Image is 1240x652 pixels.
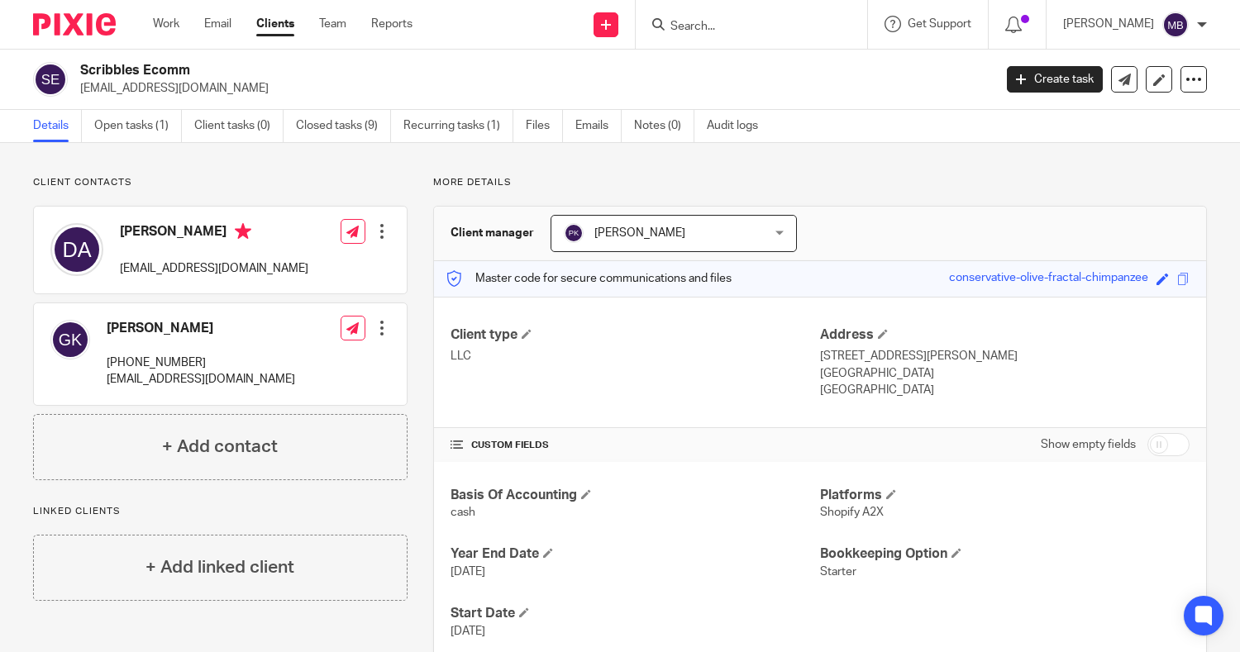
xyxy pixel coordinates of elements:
h4: Platforms [820,487,1190,504]
a: Client tasks (0) [194,110,284,142]
a: Reports [371,16,413,32]
p: [EMAIL_ADDRESS][DOMAIN_NAME] [120,260,308,277]
h2: Scribbles Ecomm [80,62,802,79]
div: conservative-olive-fractal-chimpanzee [949,269,1148,288]
a: Open tasks (1) [94,110,182,142]
a: Email [204,16,231,32]
span: cash [451,507,475,518]
h4: [PERSON_NAME] [120,223,308,244]
h4: + Add linked client [145,554,294,580]
p: [EMAIL_ADDRESS][DOMAIN_NAME] [80,80,982,97]
span: Starter [820,566,856,578]
img: svg%3E [564,223,584,243]
a: Details [33,110,82,142]
a: Clients [256,16,294,32]
p: [PERSON_NAME] [1063,16,1154,32]
label: Show empty fields [1041,436,1136,453]
h4: Basis Of Accounting [451,487,820,504]
span: [DATE] [451,566,485,578]
input: Search [669,20,818,35]
img: Pixie [33,13,116,36]
a: Team [319,16,346,32]
h4: + Add contact [162,434,278,459]
p: [PHONE_NUMBER] [107,355,295,371]
p: [GEOGRAPHIC_DATA] [820,382,1190,398]
p: LLC [451,348,820,364]
h4: Client type [451,326,820,344]
h3: Client manager [451,225,534,241]
span: Get Support [908,18,971,30]
a: Audit logs [707,110,770,142]
img: svg%3E [50,320,90,359]
h4: CUSTOM FIELDS [451,439,820,452]
a: Emails [575,110,622,142]
p: More details [433,176,1207,189]
a: Create task [1007,66,1103,93]
img: svg%3E [33,62,68,97]
a: Recurring tasks (1) [403,110,513,142]
p: [STREET_ADDRESS][PERSON_NAME] [820,348,1190,364]
i: Primary [235,223,251,240]
h4: Year End Date [451,545,820,563]
h4: Bookkeeping Option [820,545,1190,563]
img: svg%3E [1162,12,1189,38]
a: Closed tasks (9) [296,110,391,142]
p: Client contacts [33,176,408,189]
a: Notes (0) [634,110,694,142]
p: Master code for secure communications and files [446,270,732,287]
span: [PERSON_NAME] [594,227,685,239]
h4: [PERSON_NAME] [107,320,295,337]
p: [GEOGRAPHIC_DATA] [820,365,1190,382]
a: Work [153,16,179,32]
p: Linked clients [33,505,408,518]
p: [EMAIL_ADDRESS][DOMAIN_NAME] [107,371,295,388]
img: svg%3E [50,223,103,276]
h4: Start Date [451,605,820,622]
span: [DATE] [451,626,485,637]
span: Shopify A2X [820,507,884,518]
a: Files [526,110,563,142]
h4: Address [820,326,1190,344]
